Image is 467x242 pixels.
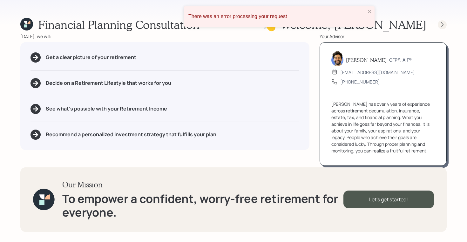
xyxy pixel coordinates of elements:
[188,14,366,19] div: There was an error processing your request
[46,106,167,112] h5: See what's possible with your Retirement Income
[20,33,309,40] div: [DATE], we will:
[389,57,412,63] h6: CFP®, AIF®
[331,101,435,154] div: [PERSON_NAME] has over 4 years of experience across retirement decumulation, insurance, estate, t...
[368,9,372,15] button: close
[62,180,343,189] h3: Our Mission
[46,54,136,60] h5: Get a clear picture of your retirement
[62,192,343,219] h1: To empower a confident, worry-free retirement for everyone.
[320,33,447,40] div: Your Advisor
[46,80,171,86] h5: Decide on a Retirement Lifestyle that works for you
[46,131,216,138] h5: Recommend a personalized investment strategy that fulfills your plan
[346,57,387,63] h5: [PERSON_NAME]
[343,191,434,208] div: Let's get started!
[38,18,200,31] h1: Financial Planning Consultation
[340,78,380,85] div: [PHONE_NUMBER]
[340,69,415,76] div: [EMAIL_ADDRESS][DOMAIN_NAME]
[331,51,343,66] img: eric-schwartz-headshot.png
